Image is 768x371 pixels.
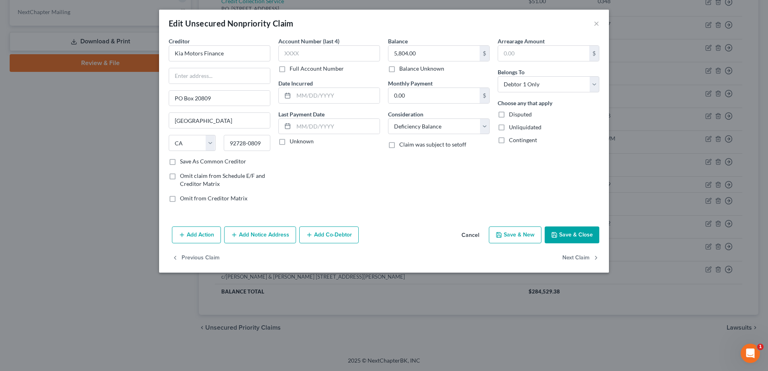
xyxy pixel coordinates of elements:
input: XXXX [278,45,380,61]
span: Omit claim from Schedule E/F and Creditor Matrix [180,172,265,187]
input: Search creditor by name... [169,45,270,61]
label: Save As Common Creditor [180,157,246,165]
label: Unknown [290,137,314,145]
input: Enter zip... [224,135,271,151]
input: 0.00 [498,46,589,61]
iframe: Intercom live chat [741,344,760,363]
button: Cancel [455,227,486,243]
button: Next Claim [562,250,599,267]
label: Arrearage Amount [498,37,545,45]
label: Balance Unknown [399,65,444,73]
span: Omit from Creditor Matrix [180,195,247,202]
label: Choose any that apply [498,99,552,107]
span: Disputed [509,111,532,118]
span: Claim was subject to setoff [399,141,466,148]
button: Save & New [489,226,541,243]
input: Enter address... [169,68,270,84]
input: Enter city... [169,113,270,128]
input: MM/DD/YYYY [294,119,380,134]
label: Last Payment Date [278,110,325,118]
button: × [594,18,599,28]
label: Date Incurred [278,79,313,88]
button: Save & Close [545,226,599,243]
label: Consideration [388,110,423,118]
button: Add Action [172,226,221,243]
input: 0.00 [388,88,480,103]
input: Apt, Suite, etc... [169,91,270,106]
div: $ [589,46,599,61]
button: Add Co-Debtor [299,226,359,243]
label: Monthly Payment [388,79,433,88]
span: Creditor [169,38,190,45]
div: $ [480,46,489,61]
span: 1 [757,344,764,350]
input: 0.00 [388,46,480,61]
label: Full Account Number [290,65,344,73]
button: Previous Claim [172,250,220,267]
span: Belongs To [498,69,525,75]
input: MM/DD/YYYY [294,88,380,103]
div: $ [480,88,489,103]
span: Contingent [509,137,537,143]
span: Unliquidated [509,124,541,130]
label: Balance [388,37,408,45]
label: Account Number (last 4) [278,37,339,45]
button: Add Notice Address [224,226,296,243]
div: Edit Unsecured Nonpriority Claim [169,18,294,29]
